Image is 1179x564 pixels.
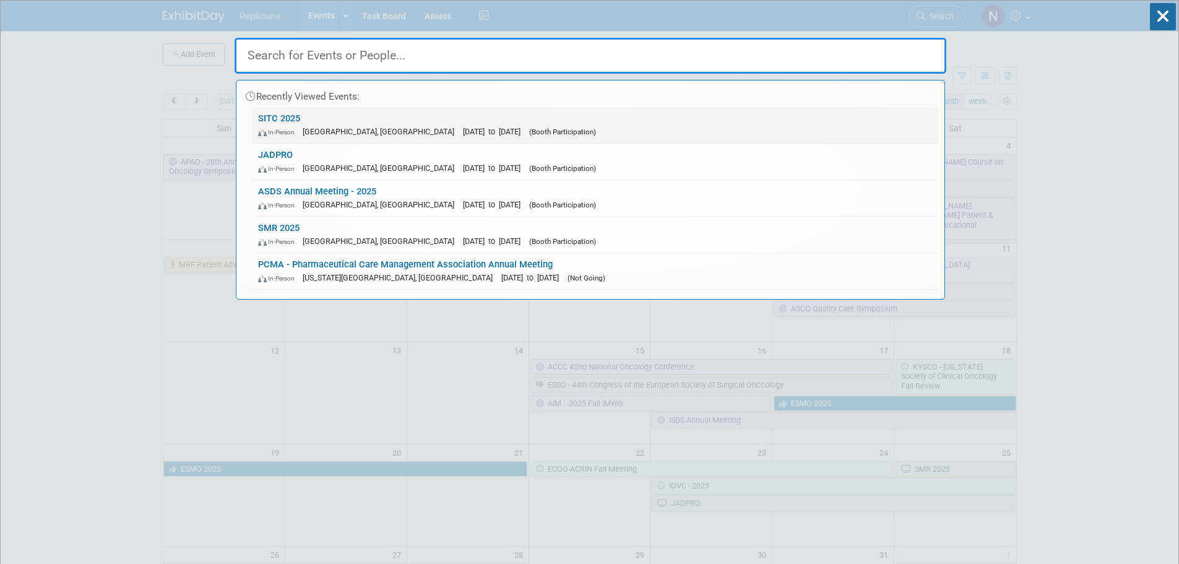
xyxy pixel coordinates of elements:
[303,163,460,173] span: [GEOGRAPHIC_DATA], [GEOGRAPHIC_DATA]
[252,217,938,253] a: SMR 2025 In-Person [GEOGRAPHIC_DATA], [GEOGRAPHIC_DATA] [DATE] to [DATE] (Booth Participation)
[529,237,596,246] span: (Booth Participation)
[252,180,938,216] a: ASDS Annual Meeting - 2025 In-Person [GEOGRAPHIC_DATA], [GEOGRAPHIC_DATA] [DATE] to [DATE] (Booth...
[258,201,300,209] span: In-Person
[501,273,565,282] span: [DATE] to [DATE]
[303,236,460,246] span: [GEOGRAPHIC_DATA], [GEOGRAPHIC_DATA]
[529,201,596,209] span: (Booth Participation)
[243,80,938,107] div: Recently Viewed Events:
[252,107,938,143] a: SITC 2025 In-Person [GEOGRAPHIC_DATA], [GEOGRAPHIC_DATA] [DATE] to [DATE] (Booth Participation)
[463,200,527,209] span: [DATE] to [DATE]
[252,144,938,180] a: JADPRO In-Person [GEOGRAPHIC_DATA], [GEOGRAPHIC_DATA] [DATE] to [DATE] (Booth Participation)
[258,238,300,246] span: In-Person
[258,274,300,282] span: In-Person
[235,38,946,74] input: Search for Events or People...
[252,253,938,289] a: PCMA - Pharmaceutical Care Management Association Annual Meeting In-Person [US_STATE][GEOGRAPHIC_...
[529,164,596,173] span: (Booth Participation)
[303,273,499,282] span: [US_STATE][GEOGRAPHIC_DATA], [GEOGRAPHIC_DATA]
[303,127,460,136] span: [GEOGRAPHIC_DATA], [GEOGRAPHIC_DATA]
[463,127,527,136] span: [DATE] to [DATE]
[463,163,527,173] span: [DATE] to [DATE]
[568,274,605,282] span: (Not Going)
[529,128,596,136] span: (Booth Participation)
[258,165,300,173] span: In-Person
[303,200,460,209] span: [GEOGRAPHIC_DATA], [GEOGRAPHIC_DATA]
[258,128,300,136] span: In-Person
[463,236,527,246] span: [DATE] to [DATE]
